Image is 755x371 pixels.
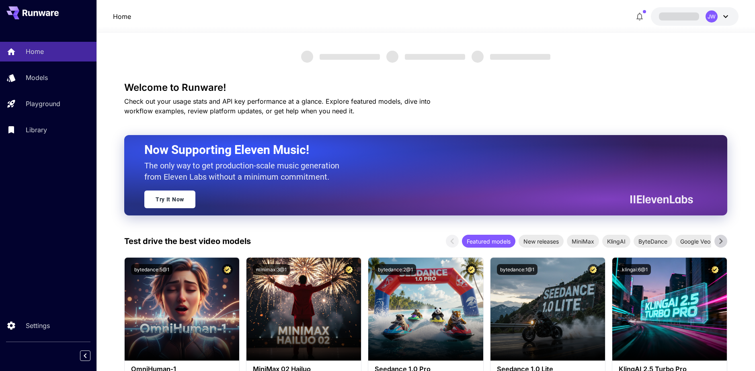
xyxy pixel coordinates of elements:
[675,237,715,246] span: Google Veo
[26,73,48,82] p: Models
[497,264,538,275] button: bytedance:1@1
[634,237,672,246] span: ByteDance
[222,264,233,275] button: Certified Model – Vetted for best performance and includes a commercial license.
[567,237,599,246] span: MiniMax
[144,160,345,182] p: The only way to get production-scale music generation from Eleven Labs without a minimum commitment.
[26,321,50,330] p: Settings
[710,264,720,275] button: Certified Model – Vetted for best performance and includes a commercial license.
[602,237,630,246] span: KlingAI
[619,264,651,275] button: klingai:6@1
[125,258,239,361] img: alt
[519,235,564,248] div: New releases
[253,264,290,275] button: minimax:3@1
[124,235,251,247] p: Test drive the best video models
[344,264,355,275] button: Certified Model – Vetted for best performance and includes a commercial license.
[651,7,739,26] button: JW
[602,235,630,248] div: KlingAI
[26,125,47,135] p: Library
[26,47,44,56] p: Home
[144,142,687,158] h2: Now Supporting Eleven Music!
[26,99,60,109] p: Playground
[80,351,90,361] button: Collapse sidebar
[612,258,727,361] img: alt
[634,235,672,248] div: ByteDance
[519,237,564,246] span: New releases
[131,264,172,275] button: bytedance:5@1
[124,97,431,115] span: Check out your usage stats and API key performance at a glance. Explore featured models, dive int...
[86,348,96,363] div: Collapse sidebar
[375,264,416,275] button: bytedance:2@1
[113,12,131,21] a: Home
[246,258,361,361] img: alt
[706,10,718,23] div: JW
[490,258,605,361] img: alt
[466,264,477,275] button: Certified Model – Vetted for best performance and includes a commercial license.
[567,235,599,248] div: MiniMax
[588,264,599,275] button: Certified Model – Vetted for best performance and includes a commercial license.
[113,12,131,21] nav: breadcrumb
[462,237,515,246] span: Featured models
[462,235,515,248] div: Featured models
[675,235,715,248] div: Google Veo
[368,258,483,361] img: alt
[124,82,727,93] h3: Welcome to Runware!
[144,191,195,208] a: Try It Now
